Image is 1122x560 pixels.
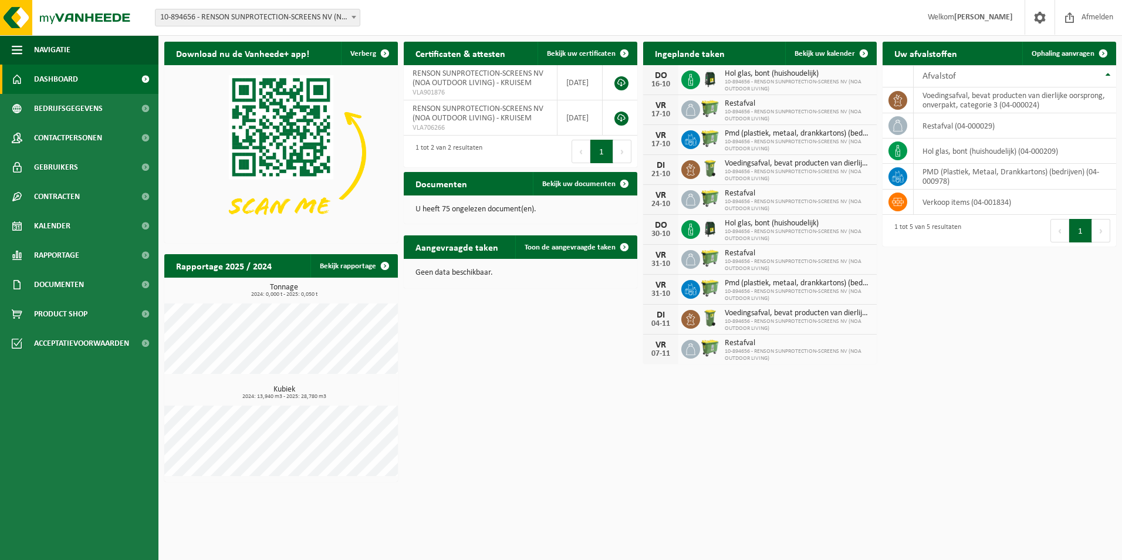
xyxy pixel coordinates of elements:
[725,279,871,288] span: Pmd (plastiek, metaal, drankkartons) (bedrijven)
[170,284,398,298] h3: Tonnage
[649,131,672,140] div: VR
[725,99,871,109] span: Restafval
[34,123,102,153] span: Contactpersonen
[700,129,720,149] img: WB-0660-HPE-GN-50
[404,42,517,65] h2: Certificaten & attesten
[164,65,398,241] img: Download de VHEPlus App
[164,42,321,65] h2: Download nu de Vanheede+ app!
[649,170,672,178] div: 21-10
[34,270,84,299] span: Documenten
[515,235,636,259] a: Toon de aangevraagde taken
[557,65,603,100] td: [DATE]
[795,50,855,58] span: Bekijk uw kalender
[725,198,871,212] span: 10-894656 - RENSON SUNPROTECTION-SCREENS NV (NOA OUTDOOR LIVING)
[725,258,871,272] span: 10-894656 - RENSON SUNPROTECTION-SCREENS NV (NOA OUTDOOR LIVING)
[700,248,720,268] img: WB-0660-HPE-GN-50
[649,290,672,298] div: 31-10
[649,350,672,358] div: 07-11
[649,161,672,170] div: DI
[649,221,672,230] div: DO
[914,164,1116,190] td: PMD (Plastiek, Metaal, Drankkartons) (bedrijven) (04-000978)
[725,249,871,258] span: Restafval
[410,139,482,164] div: 1 tot 2 van 2 resultaten
[725,159,871,168] span: Voedingsafval, bevat producten van dierlijke oorsprong, onverpakt, categorie 3
[649,140,672,149] div: 17-10
[725,339,871,348] span: Restafval
[700,218,720,238] img: CR-HR-1C-1000-PES-01
[914,190,1116,215] td: verkoop items (04-001834)
[700,188,720,208] img: WB-0660-HPE-GN-50
[34,182,80,211] span: Contracten
[413,123,548,133] span: VLA706266
[883,42,969,65] h2: Uw afvalstoffen
[350,50,376,58] span: Verberg
[725,168,871,183] span: 10-894656 - RENSON SUNPROTECTION-SCREENS NV (NOA OUTDOOR LIVING)
[649,251,672,260] div: VR
[404,235,510,258] h2: Aangevraagde taken
[725,139,871,153] span: 10-894656 - RENSON SUNPROTECTION-SCREENS NV (NOA OUTDOOR LIVING)
[413,88,548,97] span: VLA901876
[649,71,672,80] div: DO
[310,254,397,278] a: Bekijk rapportage
[922,72,956,81] span: Afvalstof
[649,320,672,328] div: 04-11
[542,180,616,188] span: Bekijk uw documenten
[34,35,70,65] span: Navigatie
[613,140,631,163] button: Next
[170,292,398,298] span: 2024: 0,000 t - 2025: 0,050 t
[34,65,78,94] span: Dashboard
[700,69,720,89] img: CR-HR-1C-1000-PES-01
[538,42,636,65] a: Bekijk uw certificaten
[590,140,613,163] button: 1
[954,13,1013,22] strong: [PERSON_NAME]
[1022,42,1115,65] a: Ophaling aanvragen
[1032,50,1094,58] span: Ophaling aanvragen
[34,153,78,182] span: Gebruikers
[155,9,360,26] span: 10-894656 - RENSON SUNPROTECTION-SCREENS NV (NOA OUTDOOR LIVING) - KRUISEM
[572,140,590,163] button: Previous
[547,50,616,58] span: Bekijk uw certificaten
[914,139,1116,164] td: hol glas, bont (huishoudelijk) (04-000209)
[34,329,129,358] span: Acceptatievoorwaarden
[888,218,961,244] div: 1 tot 5 van 5 resultaten
[725,189,871,198] span: Restafval
[649,230,672,238] div: 30-10
[170,386,398,400] h3: Kubiek
[649,340,672,350] div: VR
[1069,219,1092,242] button: 1
[725,69,871,79] span: Hol glas, bont (huishoudelijk)
[725,79,871,93] span: 10-894656 - RENSON SUNPROTECTION-SCREENS NV (NOA OUTDOOR LIVING)
[415,205,626,214] p: U heeft 75 ongelezen document(en).
[1050,219,1069,242] button: Previous
[34,241,79,270] span: Rapportage
[404,172,479,195] h2: Documenten
[914,113,1116,139] td: restafval (04-000029)
[34,299,87,329] span: Product Shop
[725,288,871,302] span: 10-894656 - RENSON SUNPROTECTION-SCREENS NV (NOA OUTDOOR LIVING)
[725,228,871,242] span: 10-894656 - RENSON SUNPROTECTION-SCREENS NV (NOA OUTDOOR LIVING)
[170,394,398,400] span: 2024: 13,940 m3 - 2025: 28,780 m3
[341,42,397,65] button: Verberg
[649,101,672,110] div: VR
[413,69,543,87] span: RENSON SUNPROTECTION-SCREENS NV (NOA OUTDOOR LIVING) - KRUISEM
[533,172,636,195] a: Bekijk uw documenten
[725,109,871,123] span: 10-894656 - RENSON SUNPROTECTION-SCREENS NV (NOA OUTDOOR LIVING)
[725,129,871,139] span: Pmd (plastiek, metaal, drankkartons) (bedrijven)
[700,158,720,178] img: WB-0140-HPE-GN-50
[557,100,603,136] td: [DATE]
[649,260,672,268] div: 31-10
[649,110,672,119] div: 17-10
[649,281,672,290] div: VR
[725,318,871,332] span: 10-894656 - RENSON SUNPROTECTION-SCREENS NV (NOA OUTDOOR LIVING)
[725,309,871,318] span: Voedingsafval, bevat producten van dierlijke oorsprong, onverpakt, categorie 3
[725,348,871,362] span: 10-894656 - RENSON SUNPROTECTION-SCREENS NV (NOA OUTDOOR LIVING)
[785,42,876,65] a: Bekijk uw kalender
[700,99,720,119] img: WB-0660-HPE-GN-50
[156,9,360,26] span: 10-894656 - RENSON SUNPROTECTION-SCREENS NV (NOA OUTDOOR LIVING) - KRUISEM
[6,534,196,560] iframe: chat widget
[164,254,283,277] h2: Rapportage 2025 / 2024
[649,311,672,320] div: DI
[725,219,871,228] span: Hol glas, bont (huishoudelijk)
[415,269,626,277] p: Geen data beschikbaar.
[643,42,736,65] h2: Ingeplande taken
